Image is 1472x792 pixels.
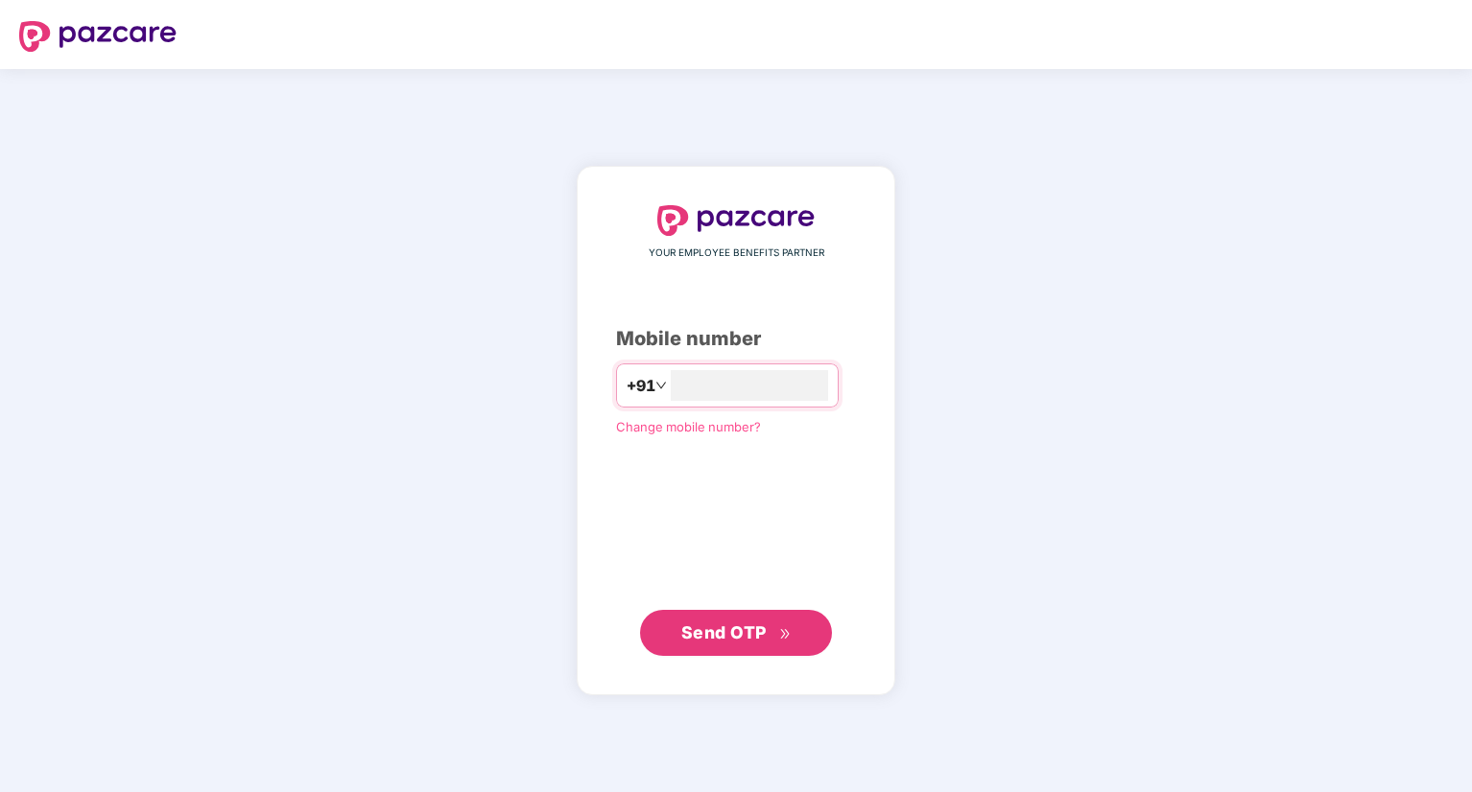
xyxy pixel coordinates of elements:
[779,628,792,641] span: double-right
[19,21,177,52] img: logo
[616,419,761,434] a: Change mobile number?
[627,374,655,398] span: +91
[640,610,832,656] button: Send OTPdouble-right
[649,245,824,261] span: YOUR EMPLOYEE BENEFITS PARTNER
[657,205,815,236] img: logo
[616,324,856,354] div: Mobile number
[681,622,767,642] span: Send OTP
[655,380,667,391] span: down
